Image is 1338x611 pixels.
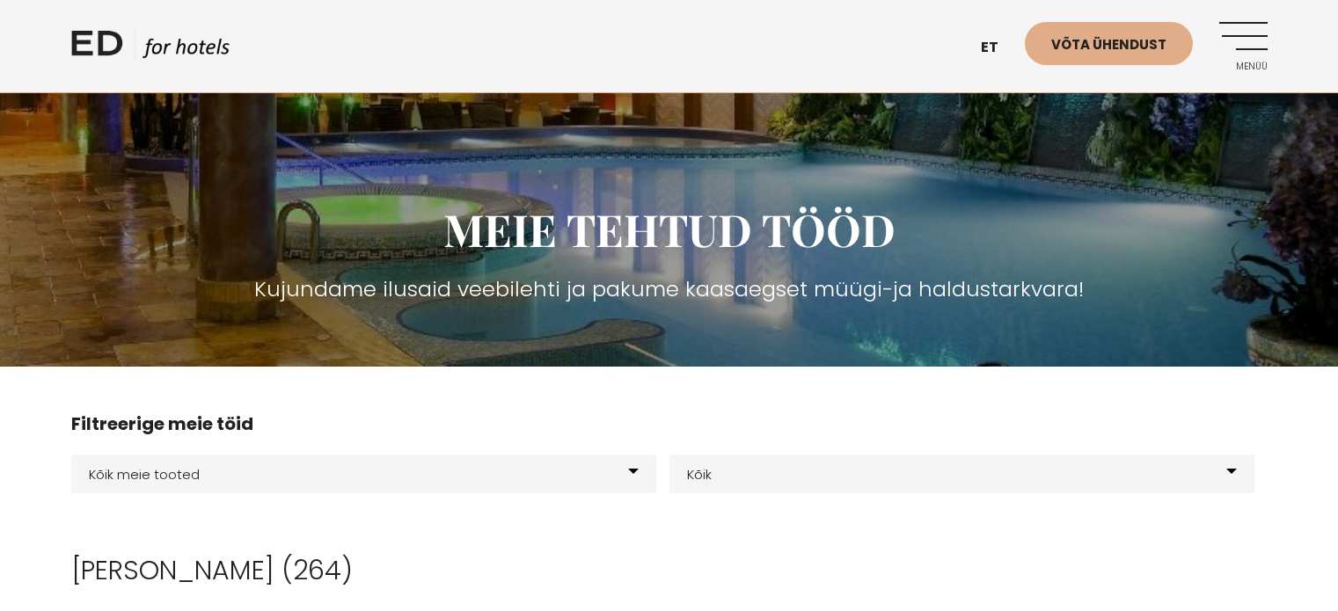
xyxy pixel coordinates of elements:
[71,411,1268,437] h4: Filtreerige meie töid
[972,26,1025,69] a: et
[71,273,1268,305] h3: Kujundame ilusaid veebilehti ja pakume kaasaegset müügi-ja haldustarkvara!
[1025,22,1193,65] a: Võta ühendust
[1219,22,1268,70] a: Menüü
[71,26,230,70] a: ED HOTELS
[71,555,1268,586] h2: [PERSON_NAME] (264)
[443,200,896,258] span: MEIE TEHTUD TÖÖD
[1219,62,1268,72] span: Menüü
